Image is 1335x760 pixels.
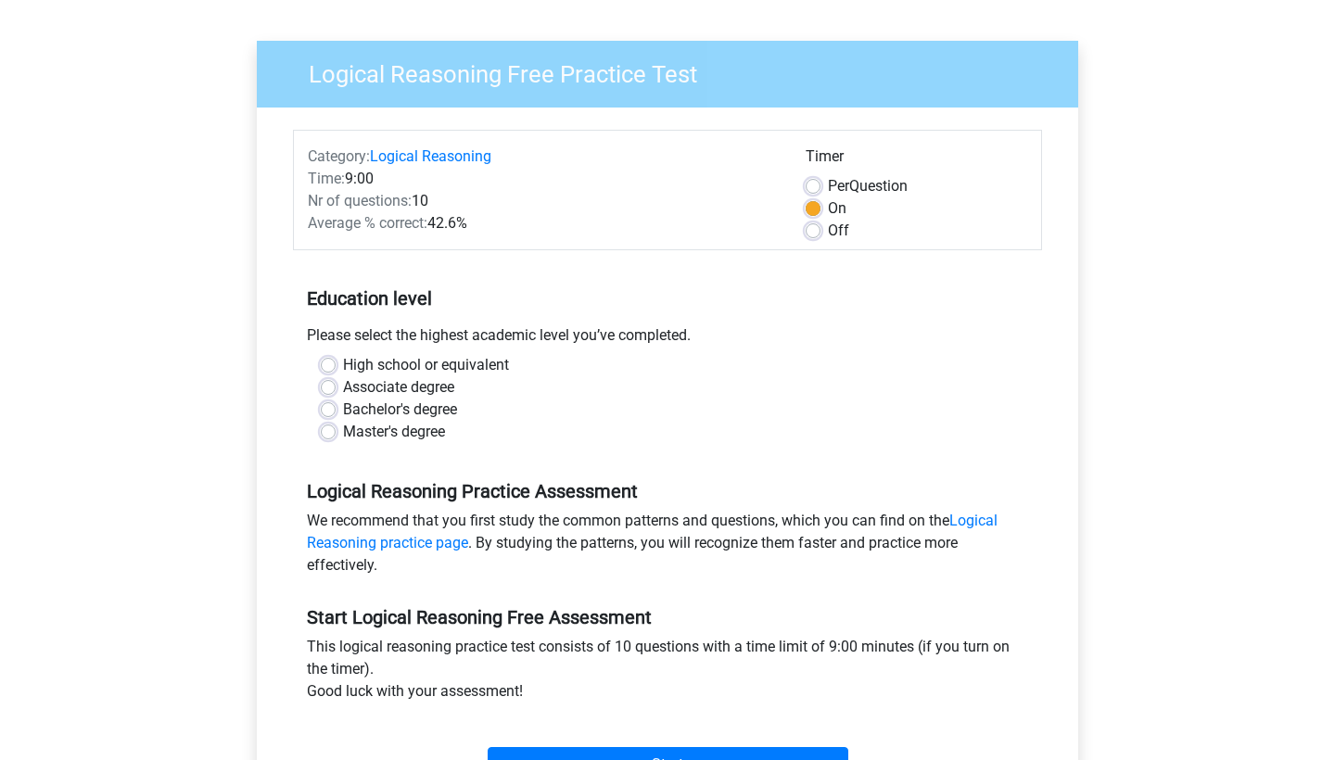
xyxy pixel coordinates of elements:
label: Master's degree [343,421,445,443]
span: Time: [308,170,345,187]
label: Question [828,175,908,197]
div: We recommend that you first study the common patterns and questions, which you can find on the . ... [293,510,1042,584]
span: Category: [308,147,370,165]
div: This logical reasoning practice test consists of 10 questions with a time limit of 9:00 minutes (... [293,636,1042,710]
span: Average % correct: [308,214,427,232]
div: 42.6% [294,212,792,234]
span: Nr of questions: [308,192,412,209]
span: Per [828,177,849,195]
label: On [828,197,846,220]
h5: Start Logical Reasoning Free Assessment [307,606,1028,628]
div: Timer [806,146,1027,175]
label: Off [828,220,849,242]
h3: Logical Reasoning Free Practice Test [286,53,1064,89]
h5: Logical Reasoning Practice Assessment [307,480,1028,502]
label: Associate degree [343,376,454,399]
h5: Education level [307,280,1028,317]
a: Logical Reasoning [370,147,491,165]
div: 9:00 [294,168,792,190]
label: Bachelor's degree [343,399,457,421]
div: Please select the highest academic level you’ve completed. [293,324,1042,354]
div: 10 [294,190,792,212]
label: High school or equivalent [343,354,509,376]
